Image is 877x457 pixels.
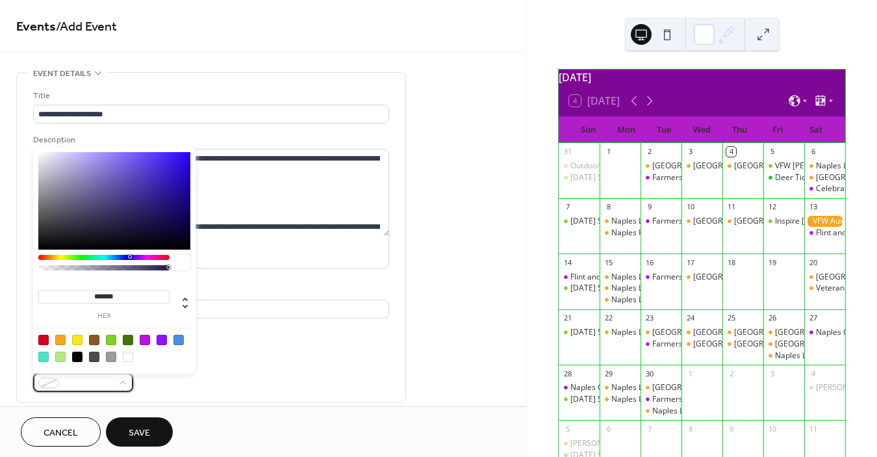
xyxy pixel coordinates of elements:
[763,216,804,227] div: Inspire Moore Winery - LIVE MUSIC
[600,283,641,294] div: Naples Library - Youth Corps Makers Market Info Session
[808,313,818,323] div: 27
[641,394,681,405] div: Farmers Market
[804,382,845,393] div: Valerie June at Hollerhorn Distilling
[89,335,99,345] div: #8B572A
[123,352,133,362] div: #FFFFFF
[726,369,736,378] div: 2
[72,335,83,345] div: #F8E71C
[767,424,777,434] div: 10
[33,284,387,298] div: Location
[767,313,777,323] div: 26
[600,294,641,306] div: Naples Library - Book Club
[570,161,620,172] div: Outdoor Yoga
[106,335,116,345] div: #7ED321
[808,257,818,267] div: 20
[808,369,818,378] div: 4
[563,369,572,378] div: 28
[685,202,695,212] div: 10
[767,369,777,378] div: 3
[559,161,600,172] div: Outdoor Yoga
[808,147,818,157] div: 6
[600,228,641,239] div: Naples Pop Up Pantry
[563,202,572,212] div: 7
[693,327,857,338] div: [GEOGRAPHIC_DATA] - [GEOGRAPHIC_DATA]
[563,313,572,323] div: 21
[611,228,690,239] div: Naples Pop Up Pantry
[652,406,748,417] div: Naples Library - Tech Help
[767,147,777,157] div: 5
[106,417,173,447] button: Save
[611,283,817,294] div: Naples Library - Youth Corps Makers Market Info Session
[641,406,681,417] div: Naples Library - Tech Help
[734,216,863,227] div: [GEOGRAPHIC_DATA] - Gentle Yoga
[804,172,845,183] div: Naples Library - Death Cafe
[681,272,722,283] div: Naples Library - Mahjong
[645,117,683,143] div: Tue
[559,272,600,283] div: Flint and Steel Fall Fest - Hospeace House
[804,216,845,227] div: VFW Auxiliary Fishing Tournament
[726,202,736,212] div: 11
[641,272,681,283] div: Farmers Market
[570,216,761,227] div: [DATE] Social Happy Hr w/ [PERSON_NAME] Cavalier
[644,369,654,378] div: 30
[641,382,681,393] div: Naples Library - Community Discussion w/ Office or aging
[726,257,736,267] div: 18
[611,382,710,393] div: Naples Library - Chair Yoga
[644,257,654,267] div: 16
[563,424,572,434] div: 5
[644,147,654,157] div: 2
[804,327,845,338] div: Naples Grape Festival
[808,424,818,434] div: 11
[106,352,116,362] div: #9B9B9B
[21,417,101,447] a: Cancel
[734,161,863,172] div: [GEOGRAPHIC_DATA] - Gentle Yoga
[652,172,711,183] div: Farmers Market
[604,147,613,157] div: 1
[604,257,613,267] div: 15
[559,70,845,85] div: [DATE]
[33,89,387,103] div: Title
[56,14,117,40] span: / Add Event
[559,172,600,183] div: Sunday Social Happy Hr w/ Calya Lea
[804,228,845,239] div: Flint and Steel Fall Fest - Hospeace House
[721,117,759,143] div: Thu
[734,339,863,350] div: [GEOGRAPHIC_DATA] - Gentle Yoga
[641,327,681,338] div: Naples Library - Senior Social Hr
[681,216,722,227] div: Naples Library - Mahjong
[681,161,722,172] div: Naples Library - Community Garden Day
[693,339,848,350] div: [GEOGRAPHIC_DATA] - Grape Walk History
[173,335,184,345] div: #4A90E2
[685,257,695,267] div: 17
[140,335,150,345] div: #BD10E0
[808,202,818,212] div: 13
[563,257,572,267] div: 14
[804,283,845,294] div: Veteran Spouse Meetup
[652,339,711,350] div: Farmers Market
[726,424,736,434] div: 9
[763,327,804,338] div: Naples Library - Grape Tasting
[644,202,654,212] div: 9
[129,426,150,440] span: Save
[600,272,641,283] div: Naples Library - Chair Yoga
[570,382,650,393] div: Naples Grape Festival
[16,14,56,40] a: Events
[38,313,170,320] label: hex
[685,369,695,378] div: 1
[722,216,763,227] div: Naples Library - Gentle Yoga
[611,216,710,227] div: Naples Library - Chair Yoga
[123,335,133,345] div: #417505
[641,161,681,172] div: Naples Library - Senior Social Hr
[570,394,729,405] div: [DATE] Social Happy Hr w/ [PERSON_NAME]
[685,424,695,434] div: 8
[763,350,804,361] div: Naples Library - Grape Juice Making
[804,161,845,172] div: Naples Legion Boot Drive
[652,327,795,338] div: [GEOGRAPHIC_DATA] - Senior Social Hr
[683,117,720,143] div: Wed
[804,272,845,283] div: Naples Library - Plant Share
[611,294,707,306] div: Naples Library - Book Club
[559,382,600,393] div: Naples Grape Festival
[559,394,600,405] div: Sunday Social Happy Hr w/ Cammy Enaharo
[611,394,783,405] div: Naples Library - Stroke Prevention Presentation
[722,161,763,172] div: Naples Library - Gentle Yoga
[559,327,600,338] div: Sunday Social Happy Hr w/ Public Water Supply Duo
